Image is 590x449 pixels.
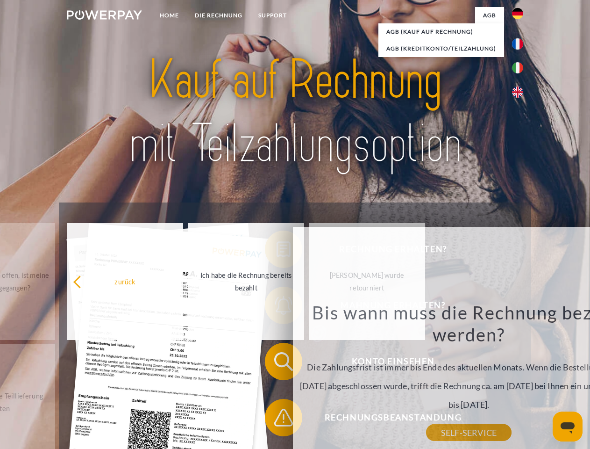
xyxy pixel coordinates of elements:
[475,7,504,24] a: agb
[378,23,504,40] a: AGB (Kauf auf Rechnung)
[512,38,523,50] img: fr
[67,10,142,20] img: logo-powerpay-white.svg
[512,62,523,73] img: it
[378,40,504,57] a: AGB (Kreditkonto/Teilzahlung)
[272,406,295,429] img: qb_warning.svg
[426,424,512,441] a: SELF-SERVICE
[512,8,523,19] img: de
[193,269,299,294] div: Ich habe die Rechnung bereits bezahlt
[250,7,295,24] a: SUPPORT
[73,275,178,288] div: zurück
[89,45,501,179] img: title-powerpay_de.svg
[265,343,508,380] button: Konto einsehen
[553,412,583,442] iframe: Schaltfläche zum Öffnen des Messaging-Fensters
[512,87,523,98] img: en
[272,350,295,373] img: qb_search.svg
[187,7,250,24] a: DIE RECHNUNG
[265,399,508,436] button: Rechnungsbeanstandung
[152,7,187,24] a: Home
